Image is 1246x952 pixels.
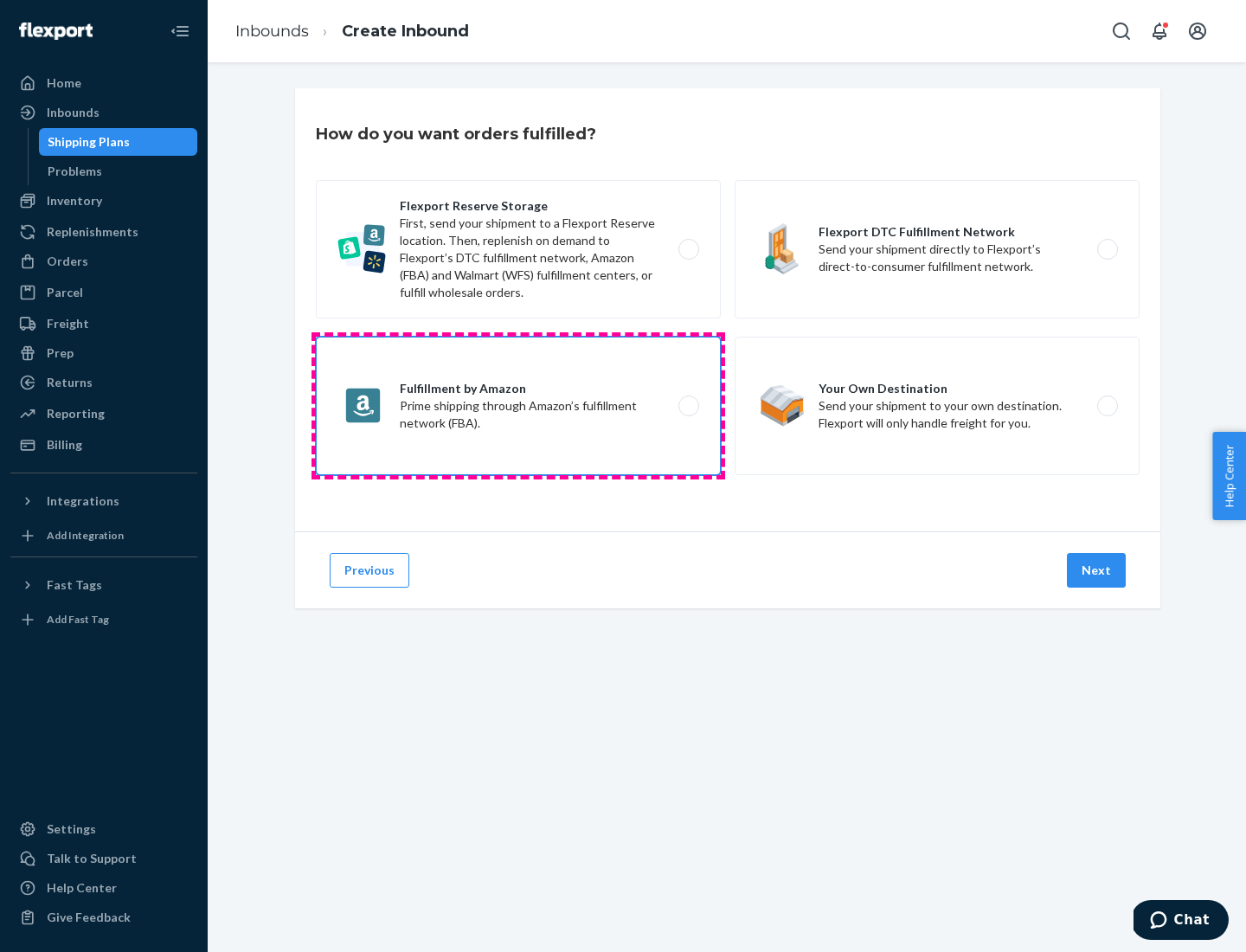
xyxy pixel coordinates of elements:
[10,369,197,396] a: Returns
[1142,14,1177,48] button: Open notifications
[47,879,117,897] div: Help Center
[47,315,89,332] div: Freight
[47,344,74,362] div: Prep
[47,405,105,422] div: Reporting
[48,133,130,151] div: Shipping Plans
[47,223,138,241] div: Replenishments
[48,163,102,180] div: Problems
[1104,14,1139,48] button: Open Search Box
[10,571,197,599] button: Fast Tags
[47,253,88,270] div: Orders
[39,128,198,156] a: Shipping Plans
[1067,553,1126,588] button: Next
[330,553,409,588] button: Previous
[316,123,596,145] h3: How do you want orders fulfilled?
[222,6,483,57] ol: breadcrumbs
[10,310,197,338] a: Freight
[1134,900,1229,943] iframe: Opens a widget where you can chat to one of our agents
[10,99,197,126] a: Inbounds
[235,22,309,41] a: Inbounds
[10,487,197,515] button: Integrations
[10,606,197,634] a: Add Fast Tag
[47,612,109,627] div: Add Fast Tag
[163,14,197,48] button: Close Navigation
[47,436,82,453] div: Billing
[10,187,197,215] a: Inventory
[47,284,83,301] div: Parcel
[19,23,93,40] img: Flexport logo
[47,909,131,926] div: Give Feedback
[47,192,102,209] div: Inventory
[10,400,197,428] a: Reporting
[10,248,197,275] a: Orders
[39,158,198,185] a: Problems
[47,74,81,92] div: Home
[47,492,119,510] div: Integrations
[10,218,197,246] a: Replenishments
[10,904,197,931] button: Give Feedback
[1212,432,1246,520] button: Help Center
[10,845,197,872] button: Talk to Support
[47,528,124,543] div: Add Integration
[47,576,102,594] div: Fast Tags
[10,815,197,843] a: Settings
[10,522,197,550] a: Add Integration
[47,850,137,867] div: Talk to Support
[10,339,197,367] a: Prep
[1180,14,1215,48] button: Open account menu
[10,431,197,459] a: Billing
[47,820,96,838] div: Settings
[47,104,100,121] div: Inbounds
[10,279,197,306] a: Parcel
[47,374,93,391] div: Returns
[10,874,197,902] a: Help Center
[342,22,469,41] a: Create Inbound
[10,69,197,97] a: Home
